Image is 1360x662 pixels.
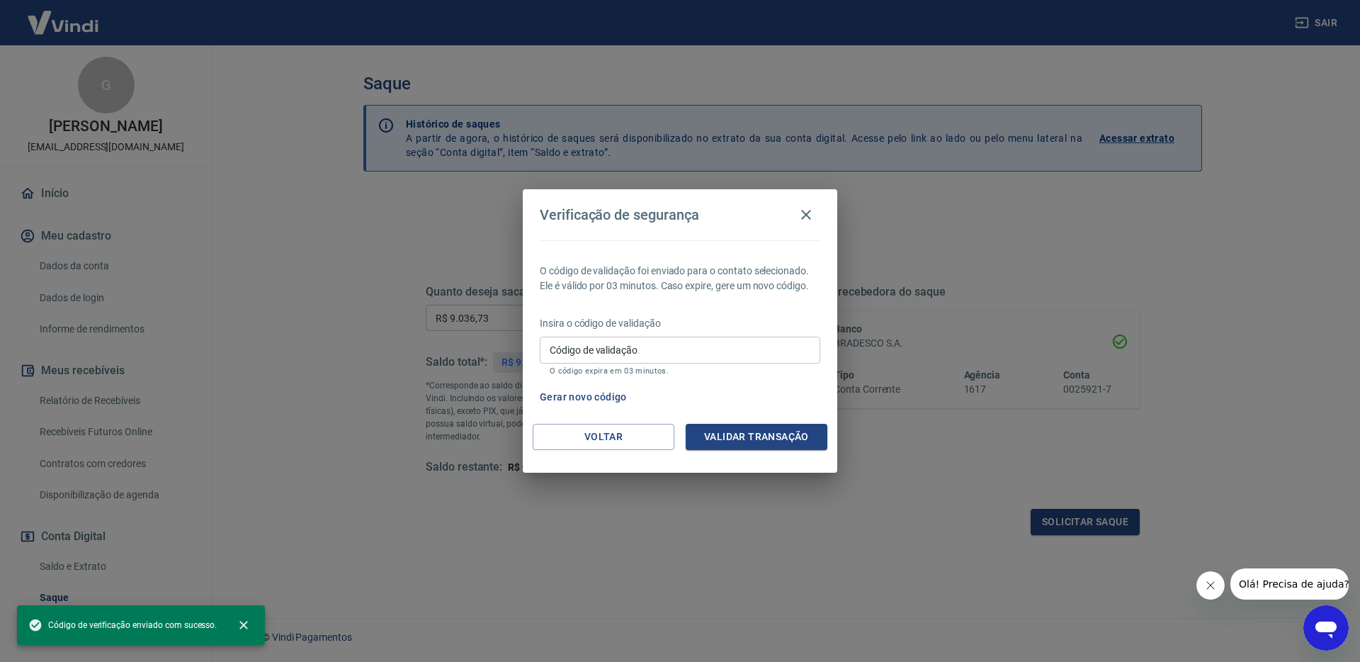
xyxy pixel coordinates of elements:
button: Validar transação [686,424,827,450]
p: O código expira em 03 minutos. [550,366,810,376]
iframe: Fechar mensagem [1196,571,1225,600]
span: Código de verificação enviado com sucesso. [28,618,217,632]
span: Olá! Precisa de ajuda? [8,10,119,21]
button: close [228,610,259,641]
button: Voltar [533,424,674,450]
iframe: Botão para abrir a janela de mensagens [1303,605,1349,651]
p: O código de validação foi enviado para o contato selecionado. Ele é válido por 03 minutos. Caso e... [540,264,820,293]
button: Gerar novo código [534,384,633,410]
h4: Verificação de segurança [540,206,699,223]
iframe: Mensagem da empresa [1230,568,1349,600]
p: Insira o código de validação [540,316,820,331]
